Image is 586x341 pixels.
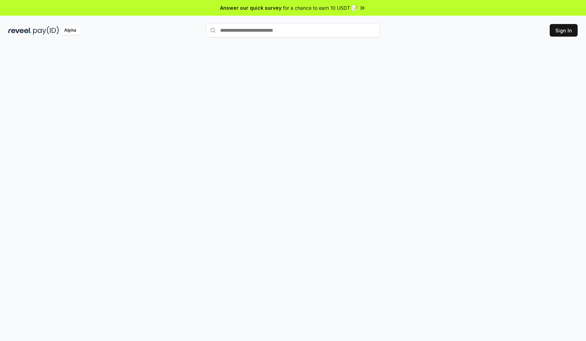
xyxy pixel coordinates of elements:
[60,26,80,35] div: Alpha
[220,4,281,11] span: Answer our quick survey
[550,24,578,37] button: Sign In
[283,4,358,11] span: for a chance to earn 10 USDT 📝
[8,26,32,35] img: reveel_dark
[33,26,59,35] img: pay_id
